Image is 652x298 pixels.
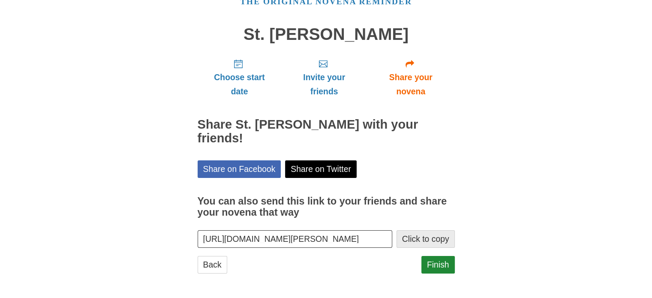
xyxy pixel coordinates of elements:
a: Share on Facebook [198,160,281,178]
span: Share your novena [376,70,446,99]
a: Invite your friends [281,52,367,103]
h2: Share St. [PERSON_NAME] with your friends! [198,118,455,145]
h3: You can also send this link to your friends and share your novena that way [198,196,455,218]
button: Click to copy [397,230,455,248]
a: Choose start date [198,52,282,103]
h1: St. [PERSON_NAME] [198,25,455,44]
a: Back [198,256,227,274]
span: Choose start date [206,70,273,99]
a: Share your novena [367,52,455,103]
span: Invite your friends [290,70,358,99]
a: Share on Twitter [285,160,357,178]
a: Finish [421,256,455,274]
